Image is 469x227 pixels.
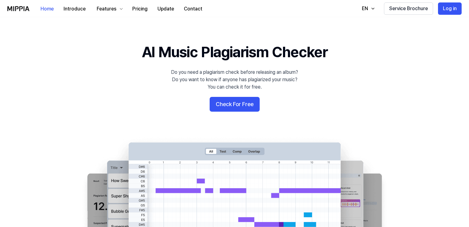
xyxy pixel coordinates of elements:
button: Contact [179,3,207,15]
h1: AI Music Plagiarism Checker [142,42,328,62]
div: EN [361,5,369,12]
button: Pricing [127,3,153,15]
button: Features [91,3,127,15]
button: Update [153,3,179,15]
div: Do you need a plagiarism check before releasing an album? Do you want to know if anyone has plagi... [171,69,298,91]
button: Introduce [59,3,91,15]
button: Home [36,3,59,15]
div: Features [95,5,118,13]
img: logo [7,6,29,11]
a: Home [36,0,59,17]
a: Update [153,0,179,17]
button: Service Brochure [384,2,433,15]
button: Log in [438,2,462,15]
button: EN [356,2,379,15]
button: Check For Free [210,97,260,112]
